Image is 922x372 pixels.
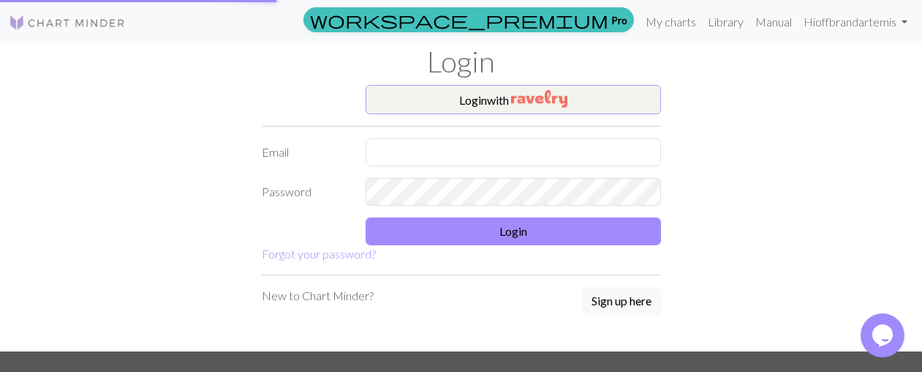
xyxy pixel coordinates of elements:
img: Logo [9,14,126,31]
h1: Login [45,44,878,79]
img: Ravelry [511,90,567,108]
iframe: chat widget [861,313,907,357]
button: Loginwith [366,85,661,114]
a: My charts [640,7,702,37]
a: Hioffbrandartemis [798,7,913,37]
span: workspace_premium [310,10,608,30]
a: Pro [303,7,634,32]
a: Forgot your password? [262,247,376,261]
label: Password [253,178,358,206]
a: Library [702,7,749,37]
p: New to Chart Minder? [262,287,374,305]
button: Login [366,217,661,245]
a: Manual [749,7,798,37]
button: Sign up here [582,287,661,315]
label: Email [253,138,358,166]
a: Sign up here [582,287,661,316]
